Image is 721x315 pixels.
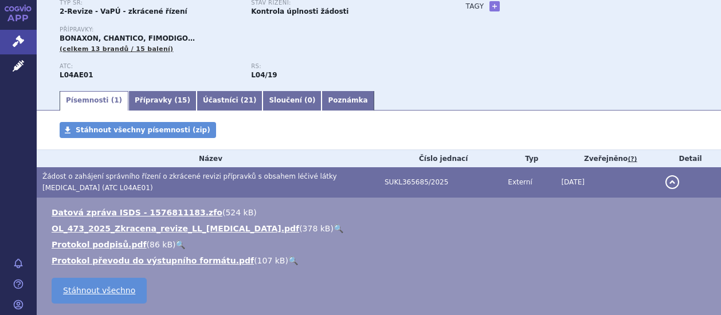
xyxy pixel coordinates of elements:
[60,122,216,138] a: Stáhnout všechny písemnosti (zip)
[334,224,343,233] a: 🔍
[288,256,298,265] a: 🔍
[555,150,660,167] th: Zveřejněno
[665,175,679,189] button: detail
[60,45,173,53] span: (celkem 13 brandů / 15 balení)
[52,207,710,218] li: ( )
[508,178,532,186] span: Externí
[257,256,285,265] span: 107 kB
[60,91,128,111] a: Písemnosti (1)
[60,26,442,33] p: Přípravky:
[251,7,348,15] strong: Kontrola úplnosti žádosti
[303,224,331,233] span: 378 kB
[150,240,173,249] span: 86 kB
[52,224,299,233] a: OL_473_2025_Zkracena_revize_LL_[MEDICAL_DATA].pdf
[128,91,197,111] a: Přípravky (15)
[52,208,222,217] a: Datová zpráva ISDS - 1576811183.zfo
[555,167,660,198] td: [DATE]
[60,7,187,15] strong: 2-Revize - VaPÚ - zkrácené řízení
[60,71,93,79] strong: FINGOLIMOD
[244,96,253,104] span: 21
[178,96,187,104] span: 15
[52,239,710,250] li: ( )
[502,150,555,167] th: Typ
[197,91,263,111] a: Účastníci (21)
[52,255,710,266] li: ( )
[489,1,500,11] a: +
[60,63,240,70] p: ATC:
[114,96,119,104] span: 1
[308,96,312,104] span: 0
[262,91,322,111] a: Sloučení (0)
[379,167,502,198] td: SUKL365685/2025
[52,240,147,249] a: Protokol podpisů.pdf
[251,63,431,70] p: RS:
[322,91,374,111] a: Poznámka
[52,278,147,304] a: Stáhnout všechno
[60,34,195,42] span: BONAXON, CHANTICO, FIMODIGO…
[42,172,337,192] span: Žádost o zahájení správního řízení o zkrácené revizi přípravků s obsahem léčivé látky fingolimod ...
[628,155,637,163] abbr: (?)
[660,150,721,167] th: Detail
[52,256,254,265] a: Protokol převodu do výstupního formátu.pdf
[175,240,185,249] a: 🔍
[37,150,379,167] th: Název
[251,71,277,79] strong: fingolimod
[76,126,210,134] span: Stáhnout všechny písemnosti (zip)
[52,223,710,234] li: ( )
[225,208,253,217] span: 524 kB
[379,150,502,167] th: Číslo jednací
